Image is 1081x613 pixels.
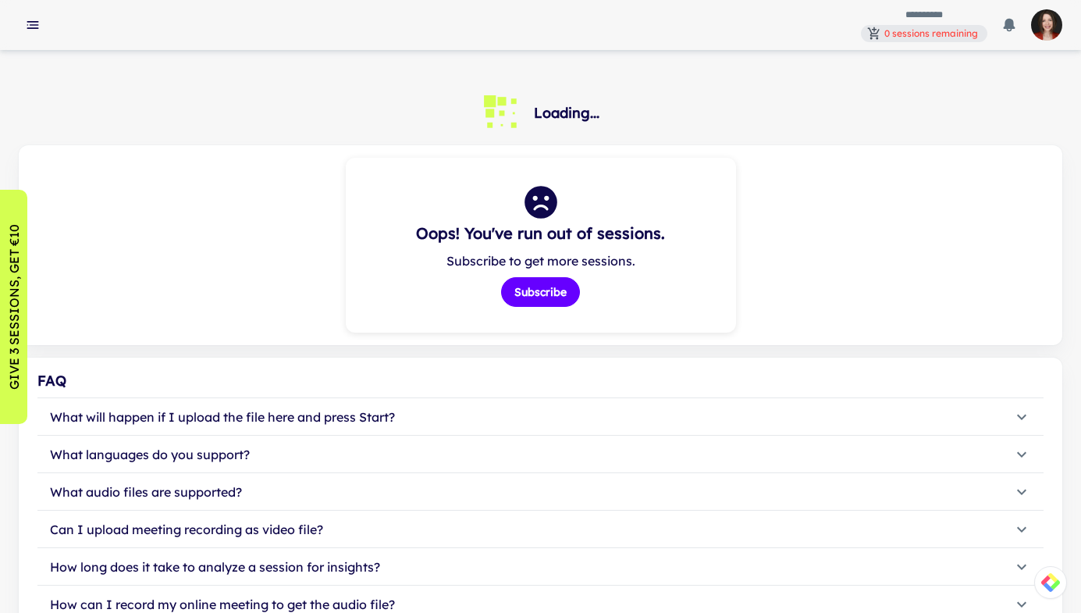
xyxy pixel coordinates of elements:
p: What audio files are supported? [50,483,242,501]
p: How long does it take to analyze a session for insights? [50,558,380,576]
a: You have no sessions remaining. Please subscribe to get more. [861,23,987,43]
button: What will happen if I upload the file here and press Start? [37,398,1044,436]
p: What languages do you support? [50,445,250,464]
span: 0 sessions remaining [878,27,984,41]
h5: Oops! You've run out of sessions. [416,222,665,245]
button: What audio files are supported? [37,473,1044,511]
button: What languages do you support? [37,436,1044,473]
img: photoURL [1031,9,1062,41]
h6: Loading... [534,102,599,124]
button: How long does it take to analyze a session for insights? [37,548,1044,586]
p: GIVE 3 SESSIONS, GET €10 [5,224,23,390]
span: You have no sessions remaining. Please subscribe to get more. [861,25,987,41]
p: What will happen if I upload the file here and press Start? [50,408,395,426]
p: Subscribe to get more sessions. [446,251,635,270]
div: FAQ [37,370,1044,392]
button: Subscribe [501,277,580,307]
button: Can I upload meeting recording as video file? [37,511,1044,548]
p: Can I upload meeting recording as video file? [50,520,323,539]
